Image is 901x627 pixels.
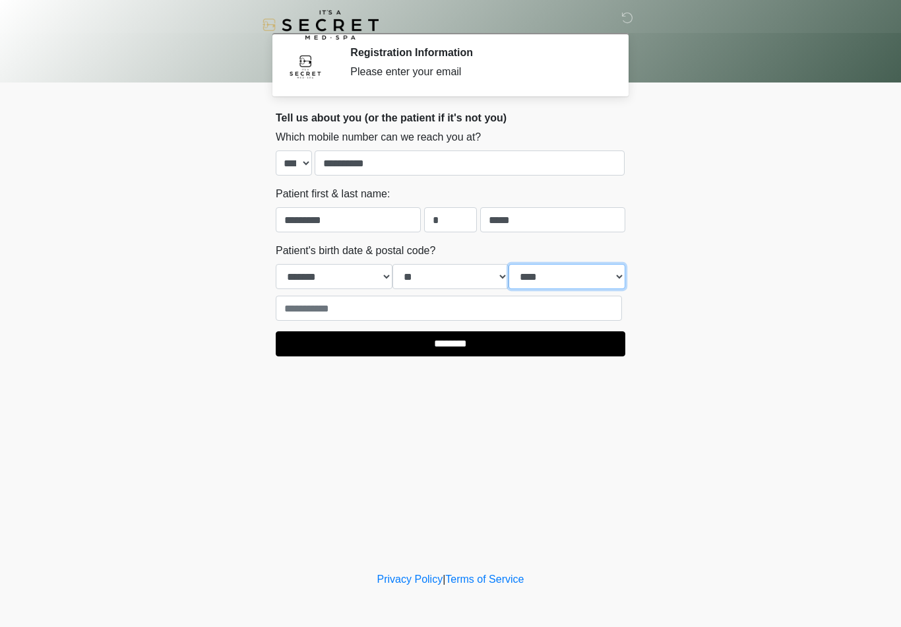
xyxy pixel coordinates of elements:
label: Patient first & last name: [276,186,390,202]
label: Patient's birth date & postal code? [276,243,435,259]
a: Terms of Service [445,574,524,585]
h2: Tell us about you (or the patient if it's not you) [276,112,625,124]
div: Please enter your email [350,64,606,80]
img: It's A Secret Med Spa Logo [263,10,379,40]
img: Agent Avatar [286,46,325,86]
label: Which mobile number can we reach you at? [276,129,481,145]
a: | [443,574,445,585]
h2: Registration Information [350,46,606,59]
a: Privacy Policy [377,574,443,585]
